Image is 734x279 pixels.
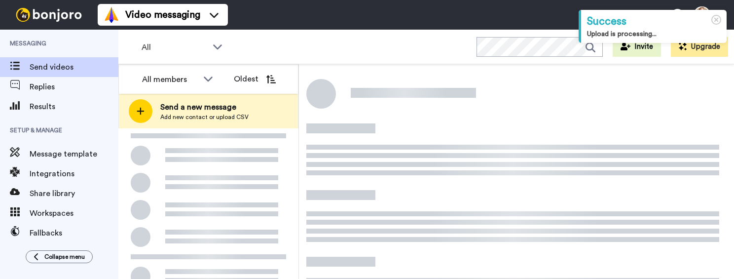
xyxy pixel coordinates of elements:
[30,168,118,180] span: Integrations
[30,81,118,93] span: Replies
[12,8,86,22] img: bj-logo-header-white.svg
[30,227,118,239] span: Fallbacks
[30,148,118,160] span: Message template
[160,101,249,113] span: Send a new message
[125,8,200,22] span: Video messaging
[30,207,118,219] span: Workspaces
[226,69,283,89] button: Oldest
[104,7,119,23] img: vm-color.svg
[671,37,728,57] button: Upgrade
[613,37,661,57] button: Invite
[587,14,721,29] div: Success
[587,29,721,39] div: Upload is processing...
[142,74,198,85] div: All members
[142,41,208,53] span: All
[30,188,118,199] span: Share library
[44,253,85,261] span: Collapse menu
[30,61,118,73] span: Send videos
[160,113,249,121] span: Add new contact or upload CSV
[30,101,118,113] span: Results
[26,250,93,263] button: Collapse menu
